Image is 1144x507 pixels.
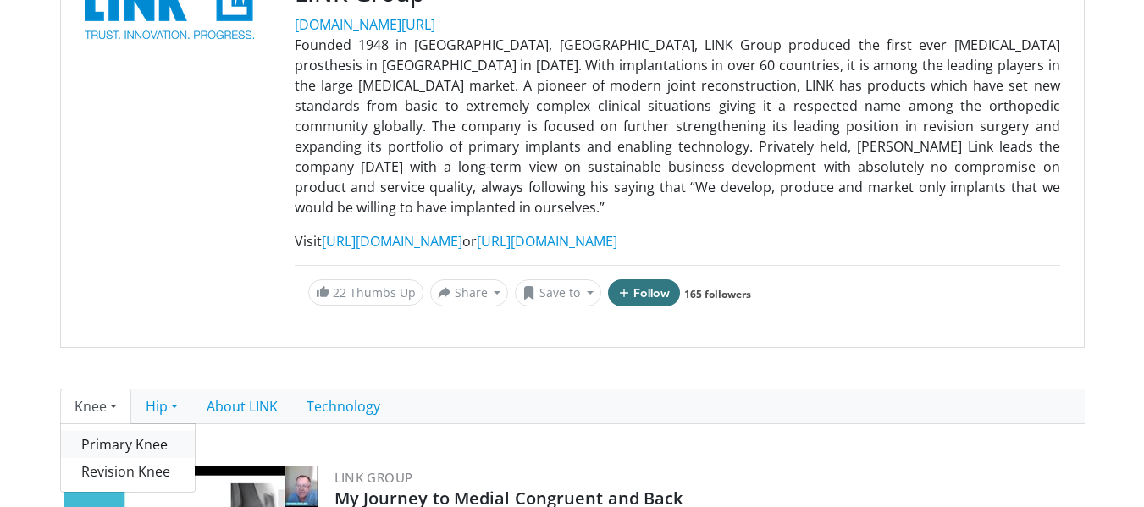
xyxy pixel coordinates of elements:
[295,231,1060,251] p: Visit or
[61,458,195,485] a: Revision Knee
[61,431,195,458] a: Primary Knee
[684,287,751,301] a: 165 followers
[333,284,346,300] span: 22
[60,389,131,424] a: Knee
[608,279,681,306] button: Follow
[322,232,462,251] a: [URL][DOMAIN_NAME]
[295,15,435,34] a: [DOMAIN_NAME][URL]
[192,389,292,424] a: About LINK
[292,389,395,424] a: Technology
[515,279,601,306] button: Save to
[131,389,192,424] a: Hip
[295,35,1060,218] p: Founded 1948 in [GEOGRAPHIC_DATA], [GEOGRAPHIC_DATA], LINK Group produced the first ever [MEDICAL...
[308,279,423,306] a: 22 Thumbs Up
[430,279,509,306] button: Share
[477,232,617,251] a: [URL][DOMAIN_NAME]
[334,469,413,486] a: LINK Group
